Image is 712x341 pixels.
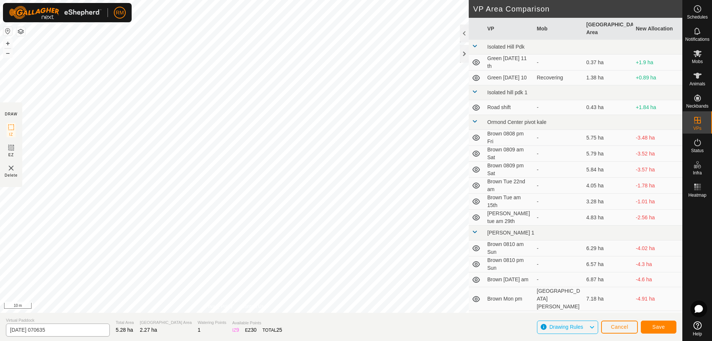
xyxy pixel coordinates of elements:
[484,178,534,194] td: Brown Tue 22nd am
[685,37,709,42] span: Notifications
[633,240,683,256] td: -4.02 ha
[242,303,264,310] a: Contact Us
[487,89,527,95] span: Isolated hill pdk 1
[484,287,534,311] td: Brown Mon pm
[198,327,201,333] span: 1
[484,100,534,115] td: Road shift
[484,71,534,85] td: Green [DATE] 10
[3,39,12,48] button: +
[583,178,633,194] td: 4.05 ha
[205,303,233,310] a: Privacy Policy
[537,104,581,111] div: -
[583,146,633,162] td: 5.79 ha
[689,82,705,86] span: Animals
[583,18,633,40] th: [GEOGRAPHIC_DATA] Area
[484,210,534,226] td: [PERSON_NAME] tue am 29th
[232,320,282,326] span: Available Points
[693,126,701,131] span: VPs
[263,326,282,334] div: TOTAL
[652,324,665,330] span: Save
[633,210,683,226] td: -2.56 ha
[683,318,712,339] a: Help
[633,18,683,40] th: New Allocation
[484,311,534,327] td: Brown Tue am [DATE]
[537,276,581,283] div: -
[583,71,633,85] td: 1.38 ha
[583,210,633,226] td: 4.83 ha
[9,6,102,19] img: Gallagher Logo
[3,27,12,36] button: Reset Map
[487,44,524,50] span: Isolated Hill Pdk
[583,272,633,287] td: 6.87 ha
[687,15,708,19] span: Schedules
[633,146,683,162] td: -3.52 ha
[688,193,706,197] span: Heatmap
[534,18,584,40] th: Mob
[692,59,703,64] span: Mobs
[537,182,581,190] div: -
[473,4,682,13] h2: VP Area Comparison
[686,104,708,108] span: Neckbands
[583,256,633,272] td: 6.57 ha
[116,319,134,326] span: Total Area
[537,59,581,66] div: -
[537,166,581,174] div: -
[484,272,534,287] td: Brown [DATE] am
[537,198,581,206] div: -
[537,134,581,142] div: -
[3,49,12,58] button: –
[9,132,13,137] span: IZ
[140,319,192,326] span: [GEOGRAPHIC_DATA] Area
[583,287,633,311] td: 7.18 ha
[140,327,157,333] span: 2.27 ha
[9,152,14,158] span: EZ
[583,240,633,256] td: 6.29 ha
[484,194,534,210] td: Brown Tue am 15th
[633,130,683,146] td: -3.48 ha
[693,171,702,175] span: Infra
[198,319,226,326] span: Watering Points
[232,326,239,334] div: IZ
[583,194,633,210] td: 3.28 ha
[633,100,683,115] td: +1.84 ha
[633,287,683,311] td: -4.91 ha
[5,173,18,178] span: Delete
[6,317,110,324] span: Virtual Paddock
[7,164,16,173] img: VP
[641,321,676,334] button: Save
[276,327,282,333] span: 25
[633,256,683,272] td: -4.3 ha
[583,100,633,115] td: 0.43 ha
[633,162,683,178] td: -3.57 ha
[484,240,534,256] td: Brown 0810 am Sun
[484,55,534,71] td: Green [DATE] 11 th
[633,71,683,85] td: +0.89 ha
[537,214,581,222] div: -
[16,27,25,36] button: Map Layers
[116,9,124,17] span: RM
[487,230,534,236] span: [PERSON_NAME] 1
[484,18,534,40] th: VP
[633,311,683,327] td: -0.99 ha
[693,332,702,336] span: Help
[583,311,633,327] td: 3.26 ha
[245,326,257,334] div: EZ
[633,55,683,71] td: +1.9 ha
[537,74,581,82] div: Recovering
[537,287,581,311] div: [GEOGRAPHIC_DATA][PERSON_NAME]
[537,150,581,158] div: -
[484,130,534,146] td: Brown 0808 pm Fri
[487,119,547,125] span: Ormond Center pivot kale
[484,256,534,272] td: Brown 0810 pm Sun
[236,327,239,333] span: 9
[537,260,581,268] div: -
[633,178,683,194] td: -1.78 ha
[116,327,133,333] span: 5.28 ha
[583,130,633,146] td: 5.75 ha
[251,327,257,333] span: 30
[611,324,628,330] span: Cancel
[484,162,534,178] td: Brown 0809 pm Sat
[537,245,581,252] div: -
[691,148,703,153] span: Status
[601,321,638,334] button: Cancel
